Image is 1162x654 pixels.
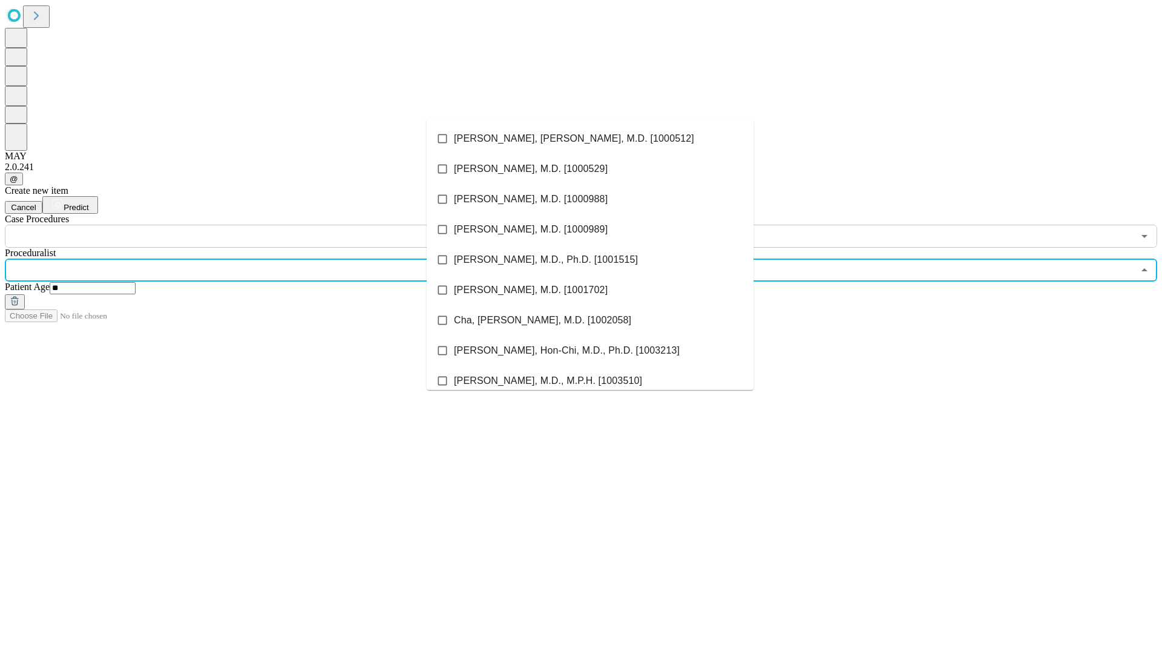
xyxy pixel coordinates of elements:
[454,222,608,237] span: [PERSON_NAME], M.D. [1000989]
[1136,262,1153,279] button: Close
[454,283,608,297] span: [PERSON_NAME], M.D. [1001702]
[5,201,42,214] button: Cancel
[454,192,608,206] span: [PERSON_NAME], M.D. [1000988]
[454,162,608,176] span: [PERSON_NAME], M.D. [1000529]
[42,196,98,214] button: Predict
[454,253,638,267] span: [PERSON_NAME], M.D., Ph.D. [1001515]
[11,203,36,212] span: Cancel
[64,203,88,212] span: Predict
[454,343,680,358] span: [PERSON_NAME], Hon-Chi, M.D., Ph.D. [1003213]
[5,282,50,292] span: Patient Age
[5,248,56,258] span: Proceduralist
[5,173,23,185] button: @
[1136,228,1153,245] button: Open
[454,374,642,388] span: [PERSON_NAME], M.D., M.P.H. [1003510]
[5,162,1157,173] div: 2.0.241
[10,174,18,183] span: @
[5,151,1157,162] div: MAY
[454,131,694,146] span: [PERSON_NAME], [PERSON_NAME], M.D. [1000512]
[5,185,68,196] span: Create new item
[454,313,631,328] span: Cha, [PERSON_NAME], M.D. [1002058]
[5,214,69,224] span: Scheduled Procedure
